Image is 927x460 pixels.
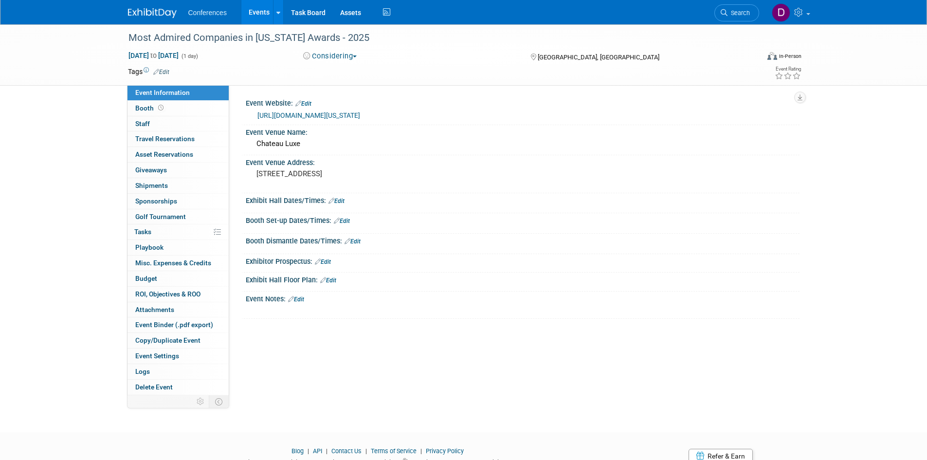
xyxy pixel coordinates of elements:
[135,290,200,298] span: ROI, Objectives & ROO
[363,447,369,455] span: |
[418,447,424,455] span: |
[127,163,229,178] a: Giveaways
[779,53,801,60] div: In-Person
[127,194,229,209] a: Sponsorships
[127,333,229,348] a: Copy/Duplicate Event
[246,193,800,206] div: Exhibit Hall Dates/Times:
[295,100,311,107] a: Edit
[127,317,229,332] a: Event Binder (.pdf export)
[253,136,792,151] div: Chateau Luxe
[127,240,229,255] a: Playbook
[246,254,800,267] div: Exhibitor Prospectus:
[127,101,229,116] a: Booth
[127,380,229,395] a: Delete Event
[246,234,800,246] div: Booth Dismantle Dates/Times:
[128,51,179,60] span: [DATE] [DATE]
[135,197,177,205] span: Sponsorships
[324,447,330,455] span: |
[288,296,304,303] a: Edit
[135,213,186,221] span: Golf Tournament
[775,67,801,72] div: Event Rating
[135,259,211,267] span: Misc. Expenses & Credits
[135,383,173,391] span: Delete Event
[714,4,759,21] a: Search
[135,166,167,174] span: Giveaways
[135,321,213,329] span: Event Binder (.pdf export)
[127,147,229,162] a: Asset Reservations
[125,29,745,47] div: Most Admired Companies in [US_STATE] Awards - 2025
[135,243,164,251] span: Playbook
[128,8,177,18] img: ExhibitDay
[135,120,150,128] span: Staff
[426,447,464,455] a: Privacy Policy
[127,302,229,317] a: Attachments
[257,111,360,119] a: [URL][DOMAIN_NAME][US_STATE]
[772,3,790,22] img: Diane Arabia
[192,395,209,408] td: Personalize Event Tab Strip
[256,169,466,178] pre: [STREET_ADDRESS]
[315,258,331,265] a: Edit
[135,306,174,313] span: Attachments
[127,349,229,364] a: Event Settings
[135,104,165,112] span: Booth
[246,292,800,304] div: Event Notes:
[246,213,800,226] div: Booth Set-up Dates/Times:
[345,238,361,245] a: Edit
[134,228,151,236] span: Tasks
[128,67,169,76] td: Tags
[127,287,229,302] a: ROI, Objectives & ROO
[127,224,229,239] a: Tasks
[127,178,229,193] a: Shipments
[149,52,158,59] span: to
[127,256,229,271] a: Misc. Expenses & Credits
[305,447,311,455] span: |
[188,9,227,17] span: Conferences
[767,52,777,60] img: Format-Inperson.png
[135,135,195,143] span: Travel Reservations
[127,85,229,100] a: Event Information
[153,69,169,75] a: Edit
[334,218,350,224] a: Edit
[127,209,229,224] a: Golf Tournament
[328,198,345,204] a: Edit
[127,116,229,131] a: Staff
[135,89,190,96] span: Event Information
[135,182,168,189] span: Shipments
[313,447,322,455] a: API
[135,368,150,375] span: Logs
[320,277,336,284] a: Edit
[371,447,417,455] a: Terms of Service
[156,104,165,111] span: Booth not reserved yet
[127,364,229,379] a: Logs
[135,275,157,282] span: Budget
[209,395,229,408] td: Toggle Event Tabs
[538,54,659,61] span: [GEOGRAPHIC_DATA], [GEOGRAPHIC_DATA]
[135,352,179,360] span: Event Settings
[135,150,193,158] span: Asset Reservations
[135,336,200,344] span: Copy/Duplicate Event
[300,51,361,61] button: Considering
[127,131,229,147] a: Travel Reservations
[246,155,800,167] div: Event Venue Address:
[127,271,229,286] a: Budget
[331,447,362,455] a: Contact Us
[702,51,802,65] div: Event Format
[291,447,304,455] a: Blog
[246,273,800,285] div: Exhibit Hall Floor Plan:
[246,96,800,109] div: Event Website:
[727,9,750,17] span: Search
[246,125,800,137] div: Event Venue Name:
[181,53,198,59] span: (1 day)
